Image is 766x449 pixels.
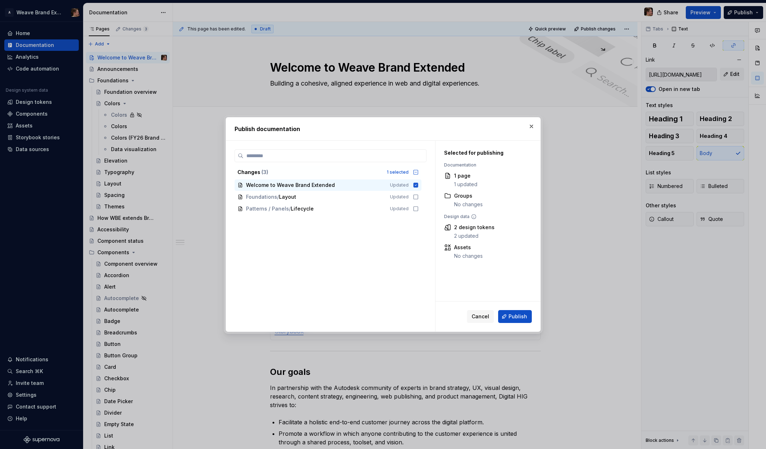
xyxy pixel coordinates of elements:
span: ( 3 ) [261,169,268,175]
div: No changes [454,252,483,260]
div: 1 updated [454,181,477,188]
span: Publish [509,313,527,320]
span: / [289,205,291,212]
span: Cancel [472,313,489,320]
div: Changes [237,169,382,176]
span: / [277,193,279,201]
span: Updated [390,206,409,212]
span: Welcome to Weave Brand Extended [246,182,335,189]
span: Updated [390,194,409,200]
div: Design data [444,214,524,219]
button: Publish [498,310,532,323]
button: Cancel [467,310,494,323]
div: Selected for publishing [444,149,524,156]
div: Assets [454,244,483,251]
div: Documentation [444,162,524,168]
span: Patterns / Panels [246,205,289,212]
div: Groups [454,192,483,199]
div: No changes [454,201,483,208]
span: Updated [390,182,409,188]
div: 1 selected [387,169,409,175]
div: 2 design tokens [454,224,495,231]
span: Layout [279,193,296,201]
span: Foundations [246,193,277,201]
div: 1 page [454,172,477,179]
h2: Publish documentation [235,125,532,133]
span: Lifecycle [291,205,314,212]
div: 2 updated [454,232,495,240]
